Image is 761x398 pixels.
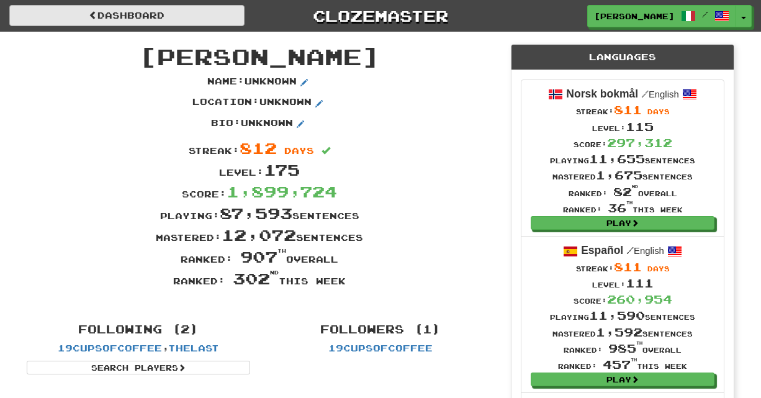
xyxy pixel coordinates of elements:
[614,103,642,117] span: 811
[594,11,675,22] span: [PERSON_NAME]
[27,323,250,336] h4: Following (2)
[58,343,162,353] a: 19cupsofcoffee
[603,358,637,371] span: 457
[550,184,695,200] div: Ranked: overall
[626,246,664,256] small: English
[17,224,502,246] div: Mastered: sentences
[220,204,292,222] span: 87,593
[647,265,670,273] span: days
[277,248,286,254] sup: th
[550,340,695,356] div: Ranked: overall
[27,361,250,374] a: Search Players
[550,275,695,291] div: Level:
[240,138,277,157] span: 812
[138,43,381,70] span: [PERSON_NAME]
[269,323,492,336] h4: Followers (1)
[9,5,245,26] a: Dashboard
[581,244,623,256] strong: Español
[587,5,736,27] a: [PERSON_NAME] /
[550,135,695,151] div: Score:
[17,246,502,268] div: Ranked: overall
[641,89,679,99] small: English
[550,307,695,323] div: Playing sentences
[511,45,734,70] div: Languages
[607,292,672,306] span: 260,954
[550,324,695,340] div: Mastered sentences
[647,107,670,115] span: days
[596,168,642,182] span: 1,675
[240,247,286,266] span: 907
[626,276,654,290] span: 111
[284,145,314,156] span: days
[550,291,695,307] div: Score:
[608,341,642,355] span: 985
[233,269,279,287] span: 302
[17,181,502,202] div: Score:
[566,88,638,100] strong: Norsk bokmål
[550,119,695,135] div: Level:
[613,185,638,199] span: 82
[607,136,672,150] span: 297,312
[626,245,634,256] span: /
[641,88,649,99] span: /
[531,216,714,230] a: Play
[227,182,337,201] span: 1,899,724
[550,167,695,183] div: Mastered sentences
[596,325,642,339] span: 1,592
[169,343,219,353] a: Thelast
[626,201,633,205] sup: th
[589,152,645,166] span: 11,655
[550,151,695,167] div: Playing sentences
[270,269,279,276] sup: nd
[17,268,502,289] div: Ranked: this week
[608,201,633,215] span: 36
[631,358,637,362] sup: th
[614,260,642,274] span: 811
[237,296,277,308] iframe: X Post Button
[632,184,638,189] sup: nd
[207,75,312,90] p: Name : Unknown
[550,356,695,373] div: Ranked: this week
[550,200,695,216] div: Ranked: this week
[17,137,502,159] div: Streak:
[550,102,695,118] div: Streak:
[636,341,642,345] sup: th
[550,259,695,275] div: Streak:
[192,96,326,111] p: Location : Unknown
[17,159,502,181] div: Level:
[589,309,645,322] span: 11,590
[531,373,714,386] a: Play
[626,120,654,133] span: 115
[17,202,502,224] div: Playing: sentences
[263,5,498,27] a: Clozemaster
[264,160,300,179] span: 175
[211,117,308,132] p: Bio : Unknown
[17,317,259,374] div: ,
[222,225,296,244] span: 12,072
[328,343,433,353] a: 19cupsofcoffee
[702,10,708,19] span: /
